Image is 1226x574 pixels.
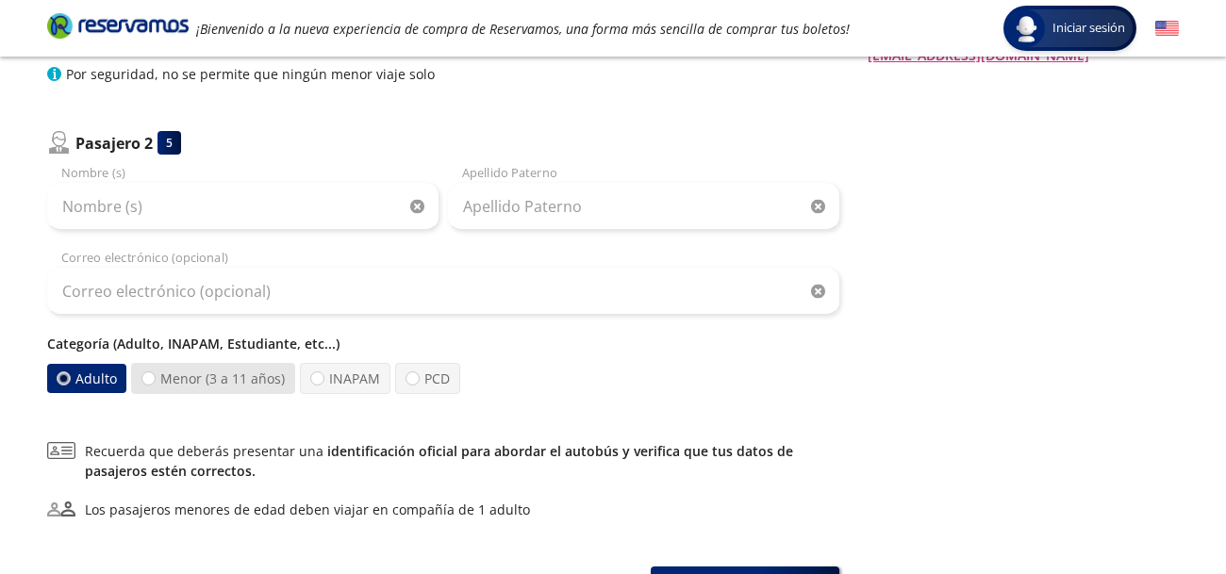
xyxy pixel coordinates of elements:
a: identificación oficial para abordar el autobús y verifica que tus datos de pasajeros estén correc... [85,442,793,480]
em: ¡Bienvenido a la nueva experiencia de compra de Reservamos, una forma más sencilla de comprar tus... [196,20,850,38]
div: Los pasajeros menores de edad deben viajar en compañía de 1 adulto [85,500,530,519]
label: INAPAM [300,363,390,394]
label: PCD [395,363,460,394]
p: Pasajero 2 [75,132,153,155]
p: Categoría (Adulto, INAPAM, Estudiante, etc...) [47,334,839,353]
input: Nombre (s) [47,183,439,230]
input: Correo electrónico (opcional) [47,268,839,315]
div: 5 [157,131,181,155]
a: Brand Logo [47,11,189,45]
label: Menor (3 a 11 años) [131,363,295,394]
i: Brand Logo [47,11,189,40]
p: Por seguridad, no se permite que ningún menor viaje solo [66,64,435,84]
input: Apellido Paterno [448,183,839,230]
button: English [1155,17,1179,41]
span: Recuerda que deberás presentar una [85,441,839,481]
label: Adulto [45,363,127,393]
span: Iniciar sesión [1045,19,1133,38]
